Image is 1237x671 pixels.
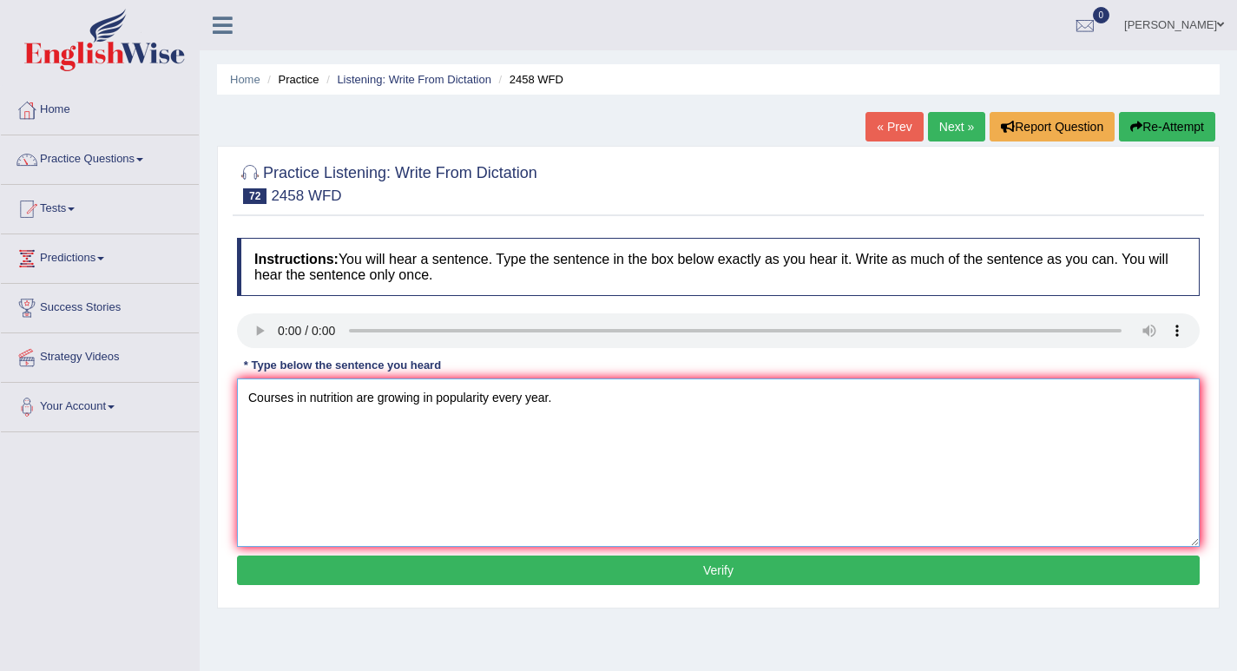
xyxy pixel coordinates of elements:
button: Re-Attempt [1119,112,1215,141]
span: 72 [243,188,266,204]
a: Home [230,73,260,86]
button: Report Question [990,112,1115,141]
h2: Practice Listening: Write From Dictation [237,161,537,204]
a: « Prev [865,112,923,141]
small: 2458 WFD [271,187,341,204]
a: Home [1,86,199,129]
a: Listening: Write From Dictation [337,73,491,86]
span: 0 [1093,7,1110,23]
a: Success Stories [1,284,199,327]
div: * Type below the sentence you heard [237,357,448,373]
a: Practice Questions [1,135,199,179]
a: Your Account [1,383,199,426]
a: Tests [1,185,199,228]
a: Next » [928,112,985,141]
li: Practice [263,71,319,88]
li: 2458 WFD [495,71,563,88]
a: Predictions [1,234,199,278]
h4: You will hear a sentence. Type the sentence in the box below exactly as you hear it. Write as muc... [237,238,1200,296]
button: Verify [237,556,1200,585]
b: Instructions: [254,252,339,266]
a: Strategy Videos [1,333,199,377]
